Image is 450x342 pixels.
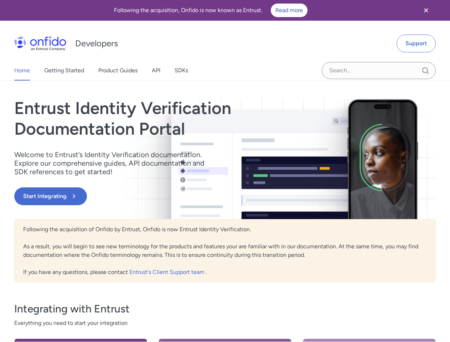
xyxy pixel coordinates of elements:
[397,35,436,52] a: Support
[14,36,66,51] img: Onfido Logo
[152,61,160,81] a: API
[422,6,430,15] svg: Close banner
[44,61,84,81] a: Getting Started
[175,61,188,81] a: SDKs
[9,4,413,17] div: Following the acquisition, Onfido is now known as Entrust.
[271,4,307,17] a: Read more
[14,219,436,283] div: Following the acquisition of Onfido by Entrust, Onfido is now Entrust Identity Verification. As a...
[413,1,439,19] button: Close banner
[14,187,309,205] a: Start Integrating
[75,38,118,49] h1: Developers
[14,98,309,139] h1: Entrust Identity Verification Documentation Portal
[98,61,138,81] a: Product Guides
[14,187,87,205] button: Start Integrating
[322,62,436,79] input: Onfido search input field
[14,150,214,176] p: Welcome to Entrust’s Identity Verification documentation. Explore our comprehensive guides, API d...
[14,61,30,81] a: Home
[129,269,206,275] a: Entrust's Client Support team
